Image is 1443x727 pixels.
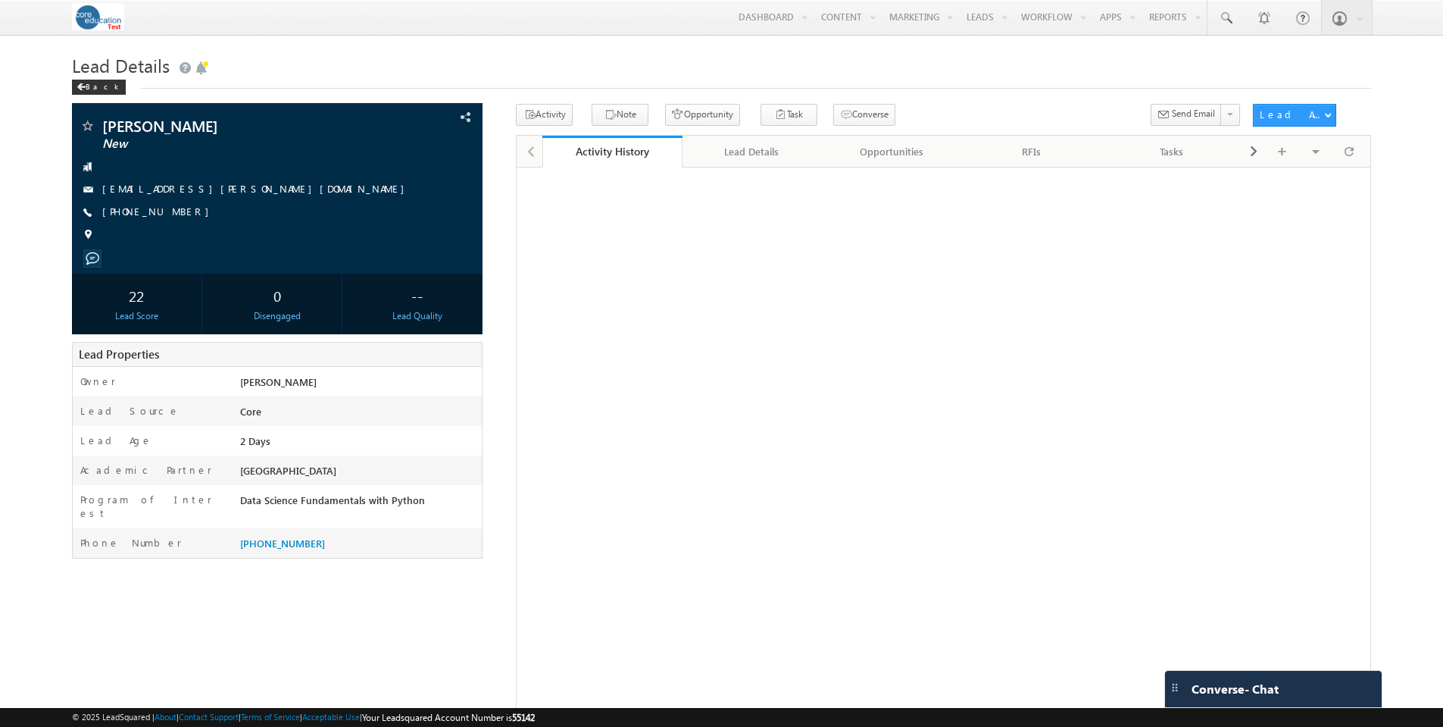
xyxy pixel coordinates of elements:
[80,493,220,520] label: Program of Interest
[1169,682,1181,694] img: carter-drag
[823,136,963,168] a: Opportunities
[217,309,338,323] div: Disengaged
[236,434,482,455] div: 2 Days
[72,710,535,725] span: © 2025 LeadSquared | | | | |
[155,712,176,722] a: About
[357,309,478,323] div: Lead Quality
[72,53,170,77] span: Lead Details
[80,374,116,388] label: Owner
[835,143,949,161] div: Opportunities
[554,144,671,158] div: Activity History
[236,404,482,425] div: Core
[72,79,133,92] a: Back
[1102,136,1242,168] a: Tasks
[76,309,197,323] div: Lead Score
[1172,107,1215,121] span: Send Email
[76,281,197,309] div: 22
[240,537,325,550] a: [PHONE_NUMBER]
[217,281,338,309] div: 0
[240,375,317,388] span: [PERSON_NAME]
[1260,108,1324,121] div: Lead Actions
[236,493,482,514] div: Data Science Fundamentals with Python
[682,136,823,168] a: Lead Details
[236,463,482,484] div: [GEOGRAPHIC_DATA]
[1114,143,1229,161] div: Tasks
[357,281,478,309] div: --
[362,712,535,723] span: Your Leadsquared Account Number is
[1151,104,1222,126] button: Send Email
[302,712,360,722] a: Acceptable Use
[241,712,300,722] a: Terms of Service
[1192,682,1279,696] span: Converse - Chat
[761,104,817,126] button: Task
[102,118,359,133] span: [PERSON_NAME]
[102,205,217,218] a: [PHONE_NUMBER]
[665,104,740,126] button: Opportunity
[80,463,212,477] label: Academic Partner
[1253,104,1336,127] button: Lead Actions
[72,80,126,95] div: Back
[102,136,359,152] span: New
[102,182,412,195] a: [EMAIL_ADDRESS][PERSON_NAME][DOMAIN_NAME]
[975,143,1089,161] div: RFIs
[72,4,124,30] img: Custom Logo
[179,712,239,722] a: Contact Support
[542,136,682,168] a: Activity History
[833,104,895,126] button: Converse
[79,346,159,362] span: Lead Properties
[80,434,152,447] label: Lead Age
[516,104,573,126] button: Activity
[963,136,1103,168] a: RFIs
[592,104,648,126] button: Note
[512,712,535,723] span: 55142
[695,143,809,161] div: Lead Details
[80,404,180,418] label: Lead Source
[80,536,182,550] label: Phone Number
